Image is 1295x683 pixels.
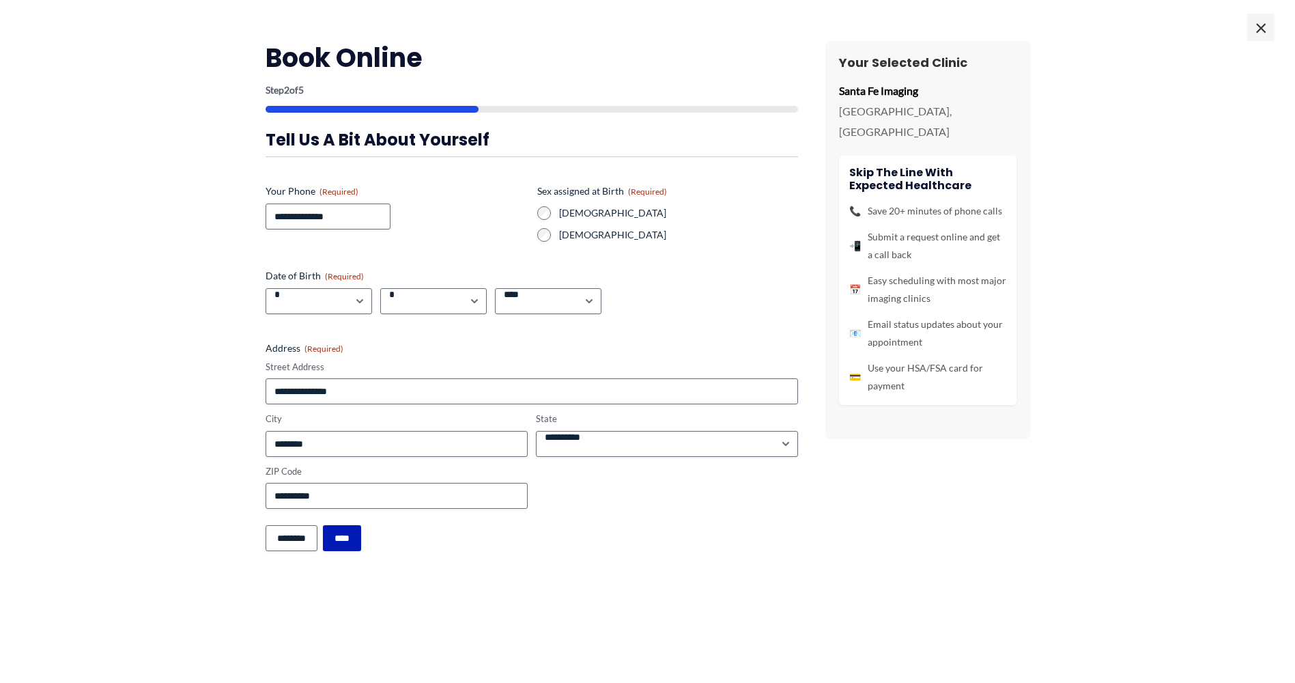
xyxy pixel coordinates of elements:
[849,359,1006,395] li: Use your HSA/FSA card for payment
[319,186,358,197] span: (Required)
[839,55,1016,70] h3: Your Selected Clinic
[849,166,1006,192] h4: Skip the line with Expected Healthcare
[849,228,1006,264] li: Submit a request online and get a call back
[266,41,798,74] h2: Book Online
[849,237,861,255] span: 📲
[849,202,1006,220] li: Save 20+ minutes of phone calls
[849,272,1006,307] li: Easy scheduling with most major imaging clinics
[266,413,528,426] label: City
[284,84,289,96] span: 2
[849,281,861,298] span: 📅
[849,316,1006,351] li: Email status updates about your appointment
[559,206,798,220] label: [DEMOGRAPHIC_DATA]
[839,81,1016,101] p: Santa Fe Imaging
[266,129,798,150] h3: Tell us a bit about yourself
[1247,14,1275,41] span: ×
[849,202,861,220] span: 📞
[559,228,798,242] label: [DEMOGRAPHIC_DATA]
[266,184,526,198] label: Your Phone
[839,101,1016,141] p: [GEOGRAPHIC_DATA], [GEOGRAPHIC_DATA]
[536,413,798,426] label: State
[266,341,343,355] legend: Address
[266,85,798,95] p: Step of
[266,465,528,478] label: ZIP Code
[628,186,667,197] span: (Required)
[298,84,304,96] span: 5
[325,271,364,281] span: (Required)
[266,269,364,283] legend: Date of Birth
[849,324,861,342] span: 📧
[537,184,667,198] legend: Sex assigned at Birth
[266,361,798,374] label: Street Address
[304,344,343,354] span: (Required)
[849,368,861,386] span: 💳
